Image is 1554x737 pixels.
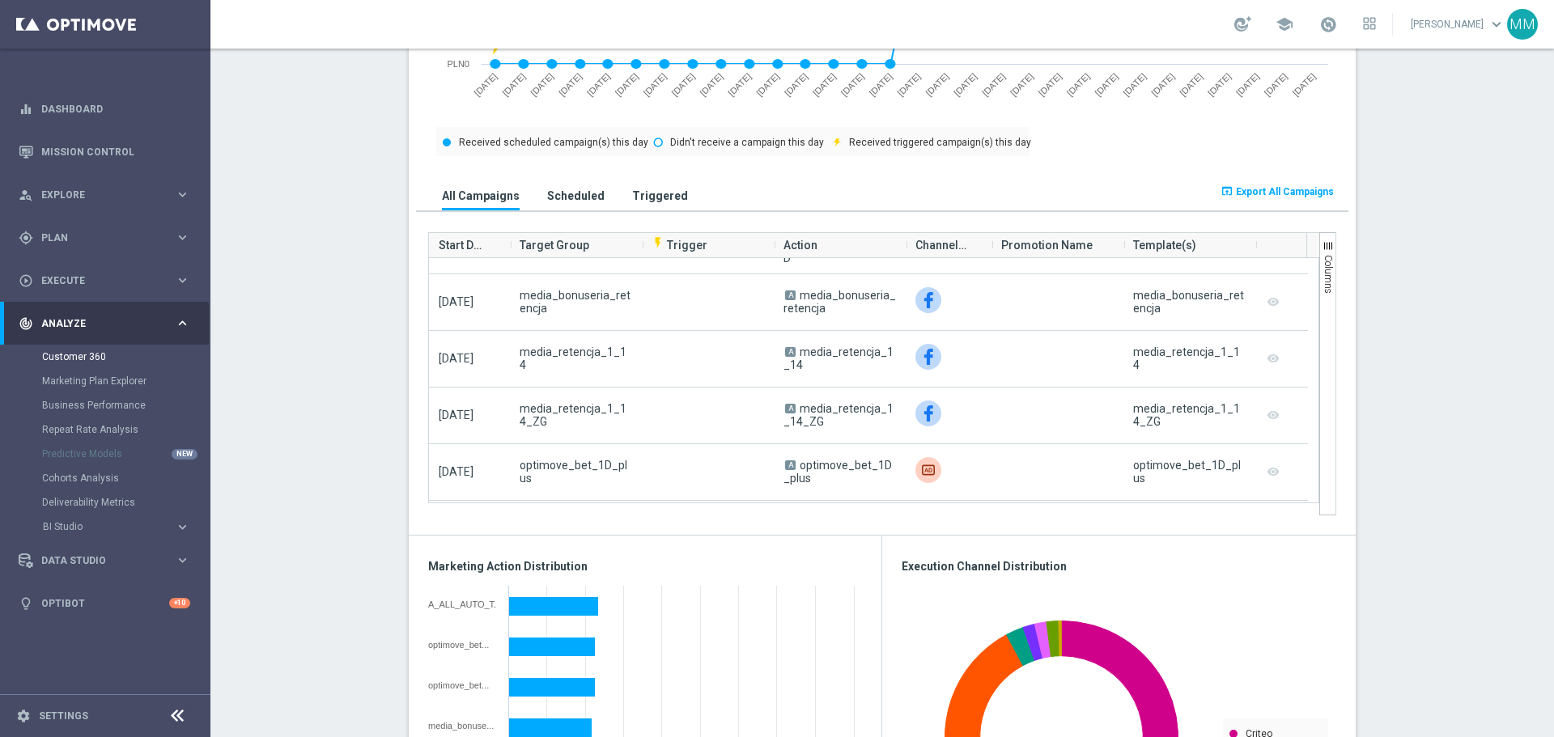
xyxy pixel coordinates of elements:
i: keyboard_arrow_right [175,553,190,568]
button: Scheduled [543,180,609,210]
span: [DATE] [439,295,473,308]
text: [DATE] [1178,71,1204,98]
text: [DATE] [923,71,950,98]
span: Plan [41,233,175,243]
div: media_retencja_1_14_ZG [1133,402,1246,428]
i: play_circle_outline [19,273,33,288]
span: [DATE] [439,409,473,421]
text: [DATE] [529,71,555,98]
text: [DATE] [1149,71,1176,98]
div: Predictive Models [42,442,209,466]
a: Cohorts Analysis [42,472,168,485]
text: [DATE] [1093,71,1120,98]
img: Facebook Custom Audience [915,344,941,370]
span: optimove_bet_1D_plus [520,459,632,485]
span: school [1276,15,1293,33]
text: [DATE] [980,71,1007,98]
span: A [785,460,796,470]
i: lightbulb [19,596,33,611]
span: BI Studio [43,522,159,532]
div: Facebook Custom Audience [915,287,941,313]
h3: Scheduled [547,188,605,203]
span: Action [783,229,817,261]
i: gps_fixed [19,231,33,245]
div: media_bonuseria_retencja [1133,289,1246,315]
a: Settings [39,711,88,721]
span: Template(s) [1133,229,1196,261]
h3: Triggered [632,188,688,203]
span: Channel(s) [915,229,969,261]
div: MM [1507,9,1538,40]
span: Start Date [439,229,487,261]
i: keyboard_arrow_right [175,519,190,535]
text: [DATE] [1206,71,1233,98]
span: keyboard_arrow_down [1488,15,1505,33]
div: A_ALL_AUTO_TRACKER_ActiveGroup-WelcomeInActive [428,599,497,609]
span: Execute [41,276,175,286]
div: +10 [169,598,190,608]
button: Data Studio keyboard_arrow_right [18,554,191,567]
button: track_changes Analyze keyboard_arrow_right [18,317,191,330]
text: [DATE] [754,71,781,98]
button: gps_fixed Plan keyboard_arrow_right [18,231,191,244]
span: Columns [1323,255,1334,294]
a: Customer 360 [42,350,168,363]
div: NEW [172,449,197,460]
text: [DATE] [1008,71,1035,98]
div: Explore [19,188,175,202]
button: person_search Explore keyboard_arrow_right [18,188,191,201]
text: [DATE] [952,71,979,98]
span: A [785,404,796,413]
span: [DATE] [439,352,473,365]
span: optimove_bet_1D_plus [783,459,892,485]
div: lightbulb Optibot +10 [18,597,191,610]
button: Mission Control [18,146,191,159]
text: [DATE] [868,71,894,98]
text: [DATE] [1121,71,1148,98]
text: [DATE] [895,71,922,98]
text: [DATE] [472,71,499,98]
div: Deliverability Metrics [42,490,209,515]
a: Dashboard [41,87,190,130]
button: All Campaigns [438,180,524,210]
div: Optibot [19,582,190,625]
span: Target Group [520,229,589,261]
div: optimove_bet_14D_and_reg_30D [428,640,497,650]
div: Repeat Rate Analysis [42,417,209,442]
text: [DATE] [698,71,724,98]
a: Optibot [41,582,169,625]
h3: Marketing Action Distribution [428,559,862,574]
text: PLN0 [447,59,469,69]
button: Triggered [628,180,692,210]
div: Marketing Plan Explorer [42,369,209,393]
div: optimove_bet_1D_plus [1133,459,1246,485]
i: equalizer [19,102,33,116]
text: [DATE] [839,71,866,98]
div: optimove_bet_1D_plus [428,680,497,690]
div: media_retencja_1_14 [1133,345,1246,371]
div: BI Studio [43,522,175,532]
a: Mission Control [41,130,190,173]
h3: Execution Channel Distribution [902,559,1336,574]
button: equalizer Dashboard [18,103,191,116]
i: person_search [19,188,33,202]
span: A [785,347,796,357]
div: Plan [19,231,175,245]
div: media_bonuseria_retencja [428,721,497,731]
i: open_in_browser [1221,184,1233,197]
i: track_changes [19,316,33,331]
text: [DATE] [557,71,584,98]
div: Mission Control [19,130,190,173]
i: keyboard_arrow_right [175,187,190,202]
text: Received scheduled campaign(s) this day [459,137,648,148]
button: play_circle_outline Execute keyboard_arrow_right [18,274,191,287]
i: keyboard_arrow_right [175,273,190,288]
span: Trigger [652,239,707,252]
span: media_retencja_1_14 [520,345,632,371]
img: Facebook Custom Audience [915,400,941,426]
text: [DATE] [1065,71,1092,98]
